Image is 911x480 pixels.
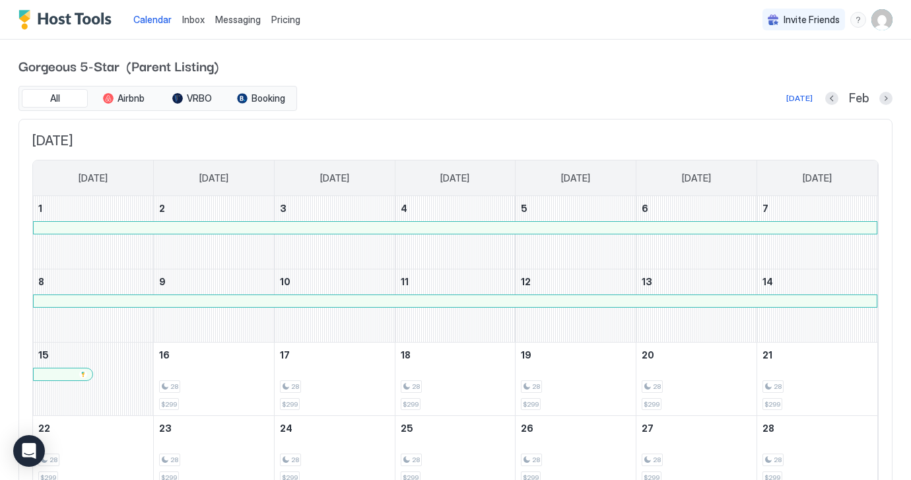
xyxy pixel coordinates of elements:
[532,456,540,464] span: 28
[280,349,290,360] span: 17
[803,172,832,184] span: [DATE]
[653,456,661,464] span: 28
[154,343,275,416] td: February 16, 2026
[521,423,533,434] span: 26
[215,14,261,25] span: Messaging
[33,196,153,221] a: February 1, 2026
[33,343,153,367] a: February 15, 2026
[653,382,661,391] span: 28
[395,416,516,440] a: February 25, 2026
[395,343,516,416] td: February 18, 2026
[401,423,413,434] span: 25
[79,172,108,184] span: [DATE]
[786,92,813,104] div: [DATE]
[13,435,45,467] div: Open Intercom Messenger
[757,269,877,343] td: February 14, 2026
[636,269,757,343] td: February 13, 2026
[636,196,757,221] a: February 6, 2026
[133,14,172,25] span: Calendar
[18,10,118,30] div: Host Tools Logo
[642,349,654,360] span: 20
[118,92,145,104] span: Airbnb
[38,349,49,360] span: 15
[38,423,50,434] span: 22
[38,203,42,214] span: 1
[22,89,88,108] button: All
[521,349,531,360] span: 19
[774,456,782,464] span: 28
[182,14,205,25] span: Inbox
[280,423,292,434] span: 24
[33,416,153,440] a: February 22, 2026
[274,196,395,269] td: February 3, 2026
[33,269,154,343] td: February 8, 2026
[170,456,178,464] span: 28
[403,400,419,409] span: $299
[33,269,153,294] a: February 8, 2026
[65,160,121,196] a: Sunday
[18,55,893,75] span: Gorgeous 5-Star (Parent Listing)
[561,172,590,184] span: [DATE]
[395,269,516,294] a: February 11, 2026
[850,12,866,28] div: menu
[159,203,165,214] span: 2
[516,343,636,367] a: February 19, 2026
[642,276,652,287] span: 13
[427,160,483,196] a: Wednesday
[401,349,411,360] span: 18
[412,382,420,391] span: 28
[33,196,154,269] td: February 1, 2026
[642,203,648,214] span: 6
[161,400,177,409] span: $299
[154,343,274,367] a: February 16, 2026
[395,196,516,221] a: February 4, 2026
[516,269,636,294] a: February 12, 2026
[159,89,225,108] button: VRBO
[871,9,893,30] div: User profile
[280,203,287,214] span: 3
[32,133,879,149] span: [DATE]
[516,196,636,221] a: February 5, 2026
[159,276,166,287] span: 9
[186,160,242,196] a: Monday
[182,13,205,26] a: Inbox
[764,400,780,409] span: $299
[636,343,757,416] td: February 20, 2026
[395,196,516,269] td: February 4, 2026
[280,276,290,287] span: 10
[274,269,395,343] td: February 10, 2026
[33,343,154,416] td: February 15, 2026
[274,343,395,416] td: February 17, 2026
[154,269,275,343] td: February 9, 2026
[215,13,261,26] a: Messaging
[187,92,212,104] span: VRBO
[784,14,840,26] span: Invite Friends
[532,382,540,391] span: 28
[307,160,362,196] a: Tuesday
[50,92,60,104] span: All
[644,400,659,409] span: $299
[154,196,275,269] td: February 2, 2026
[154,196,274,221] a: February 2, 2026
[636,269,757,294] a: February 13, 2026
[412,456,420,464] span: 28
[50,456,57,464] span: 28
[879,92,893,105] button: Next month
[170,382,178,391] span: 28
[762,203,768,214] span: 7
[523,400,539,409] span: $299
[228,89,294,108] button: Booking
[516,196,636,269] td: February 5, 2026
[757,196,877,221] a: February 7, 2026
[199,172,228,184] span: [DATE]
[401,276,409,287] span: 11
[291,456,299,464] span: 28
[762,349,772,360] span: 21
[275,269,395,294] a: February 10, 2026
[275,343,395,367] a: February 17, 2026
[682,172,711,184] span: [DATE]
[252,92,285,104] span: Booking
[636,416,757,440] a: February 27, 2026
[636,196,757,269] td: February 6, 2026
[521,276,531,287] span: 12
